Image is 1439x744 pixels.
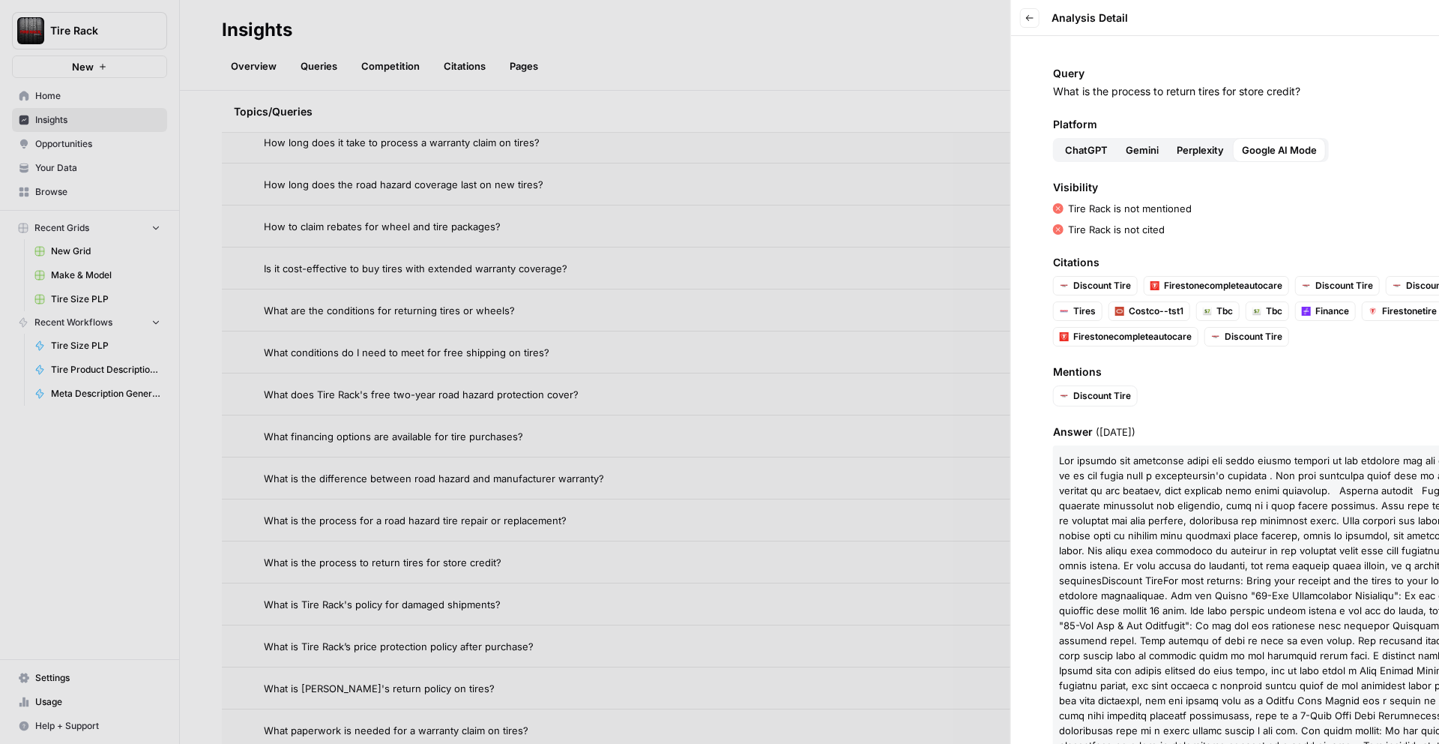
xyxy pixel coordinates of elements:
[1096,426,1135,438] span: ( [DATE] )
[1382,304,1437,318] span: Firestonetire
[1102,574,1163,586] span: Discount Tire
[264,723,528,738] span: What paperwork is needed for a warranty claim on tires?
[12,108,167,132] a: Insights
[1302,307,1311,316] img: 1tpxtpcuazqio7wizm7mqbncfb6o
[12,180,167,204] a: Browse
[51,244,160,258] span: New Grid
[35,161,160,175] span: Your Data
[12,217,167,239] button: Recent Grids
[435,54,495,78] a: Citations
[264,471,604,486] span: What is the difference between road hazard and manufacturer warranty?
[1295,276,1380,295] a: Discount Tire
[264,597,501,612] span: What is Tire Rack's policy for damaged shipments?
[12,12,167,49] button: Workspace: Tire Rack
[28,239,167,263] a: New Grid
[51,387,160,400] span: Meta Description Generator (Cohort Build)
[51,268,160,282] span: Make & Model
[1060,307,1069,316] img: aavu8r5gy1dca2ti7hyn9l5vaggp
[264,261,567,276] span: Is it cost-effective to buy tires with extended warranty coverage?
[12,690,167,714] a: Usage
[1108,301,1190,321] a: Costco--tst1
[264,513,567,528] span: What is the process for a road hazard tire repair or replacement?
[1225,330,1282,343] span: Discount Tire
[1177,142,1224,157] span: Perplexity
[1065,142,1108,157] span: ChatGPT
[35,137,160,151] span: Opportunities
[12,311,167,334] button: Recent Workflows
[1053,327,1198,346] a: Firestonecompleteautocare
[264,219,501,234] span: How to claim rebates for wheel and tire packages?
[1315,279,1373,292] span: Discount Tire
[1204,327,1289,346] a: Discount Tire
[1369,307,1378,316] img: 2s4t5m3j0sisraod98toz1hjhcv0
[1060,332,1069,341] img: hcmsb60ztxlwxi6twxa6m4lng32c
[1266,304,1282,318] span: Tbc
[50,23,141,38] span: Tire Rack
[51,363,160,376] span: Tire Product Description (Cohort Build)
[264,639,534,654] span: What is Tire Rack’s price protection policy after purchase?
[1216,304,1233,318] span: Tbc
[222,54,286,78] a: Overview
[12,714,167,738] button: Help + Support
[1168,138,1233,162] button: Perplexity
[1060,391,1069,400] img: 5plrulxmul4nf21zdydufyfgds72
[1054,386,1137,406] button: Discount Tire
[1393,281,1402,290] img: 5plrulxmul4nf21zdydufyfgds72
[28,382,167,406] a: Meta Description Generator (Cohort Build)
[1117,138,1168,162] button: Gemini
[12,84,167,108] a: Home
[34,221,89,235] span: Recent Grids
[51,339,160,352] span: Tire Size PLP
[1203,307,1212,316] img: 2wy3lclibtp60ol75dlm9ru7uor1
[1302,281,1311,290] img: 5plrulxmul4nf21zdydufyfgds72
[264,303,515,318] span: What are the conditions for returning tires or wheels?
[264,387,579,402] span: What does Tire Rack's free two-year road hazard protection cover?
[1073,389,1131,403] span: Discount Tire
[1242,142,1317,157] span: Google AI Mode
[1073,304,1096,318] span: Tires
[1164,279,1282,292] span: Firestonecompleteautocare
[1126,142,1159,157] span: Gemini
[264,555,501,570] span: What is the process to return tires for store credit?
[34,316,112,329] span: Recent Workflows
[28,287,167,311] a: Tire Size PLP
[234,91,1093,132] div: Topics/Queries
[264,429,523,444] span: What financing options are available for tire purchases?
[28,358,167,382] a: Tire Product Description (Cohort Build)
[1196,301,1240,321] a: Tbc
[51,292,160,306] span: Tire Size PLP
[1246,301,1289,321] a: Tbc
[28,263,167,287] a: Make & Model
[264,345,549,360] span: What conditions do I need to meet for free shipping on tires?
[17,17,44,44] img: Tire Rack Logo
[72,59,94,74] span: New
[264,135,540,150] span: How long does it take to process a warranty claim on tires?
[1115,307,1124,316] img: xwp7ozikuld0hjjpy7reky0lbjav
[1056,138,1117,162] button: ChatGPT
[352,54,429,78] a: Competition
[1060,281,1069,290] img: 5plrulxmul4nf21zdydufyfgds72
[1295,301,1356,321] a: Finance
[292,54,346,78] a: Queries
[1129,304,1183,318] span: Costco--tst1
[35,719,160,733] span: Help + Support
[35,695,160,709] span: Usage
[35,113,160,127] span: Insights
[264,177,543,192] span: How long does the road hazard coverage last on new tires?
[28,334,167,358] a: Tire Size PLP
[35,185,160,199] span: Browse
[1068,222,1165,237] p: Tire Rack is not cited
[1252,307,1261,316] img: 2wy3lclibtp60ol75dlm9ru7uor1
[1052,10,1128,25] span: Analysis Detail
[1073,330,1192,343] span: Firestonecompleteautocare
[1150,281,1159,290] img: hcmsb60ztxlwxi6twxa6m4lng32c
[12,156,167,180] a: Your Data
[35,671,160,685] span: Settings
[264,681,495,696] span: What is [PERSON_NAME]'s return policy on tires?
[501,54,547,78] a: Pages
[1073,279,1131,292] span: Discount Tire
[12,55,167,78] button: New
[1144,276,1289,295] a: Firestonecompleteautocare
[1315,304,1349,318] span: Finance
[1053,301,1102,321] a: Tires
